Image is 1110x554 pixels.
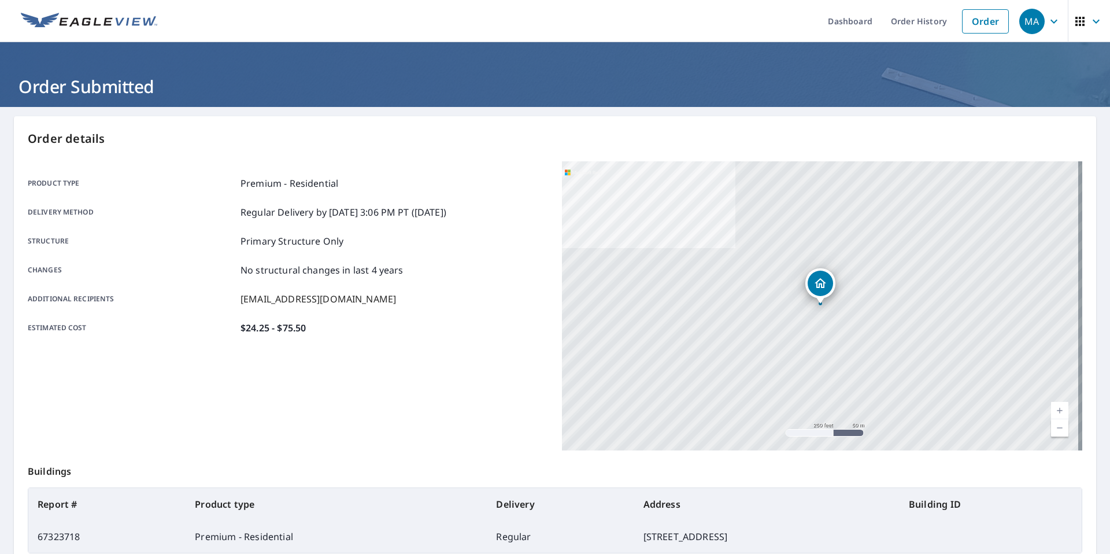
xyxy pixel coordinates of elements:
p: Regular Delivery by [DATE] 3:06 PM PT ([DATE]) [240,205,446,219]
img: EV Logo [21,13,157,30]
p: Primary Structure Only [240,234,343,248]
p: Delivery method [28,205,236,219]
p: [EMAIL_ADDRESS][DOMAIN_NAME] [240,292,396,306]
th: Product type [186,488,487,520]
p: Estimated cost [28,321,236,335]
th: Address [634,488,900,520]
th: Building ID [900,488,1082,520]
p: Order details [28,130,1082,147]
div: MA [1019,9,1045,34]
p: Premium - Residential [240,176,338,190]
td: 67323718 [28,520,186,553]
td: Premium - Residential [186,520,487,553]
div: Dropped pin, building 1, Residential property, 590 Mount Vista Dr Lynchburg, VA 24504 [805,268,835,304]
h1: Order Submitted [14,75,1096,98]
p: No structural changes in last 4 years [240,263,404,277]
td: Regular [487,520,634,553]
a: Current Level 17, Zoom In [1051,402,1068,419]
p: Product type [28,176,236,190]
p: Additional recipients [28,292,236,306]
th: Report # [28,488,186,520]
th: Delivery [487,488,634,520]
p: $24.25 - $75.50 [240,321,306,335]
p: Buildings [28,450,1082,487]
p: Structure [28,234,236,248]
td: [STREET_ADDRESS] [634,520,900,553]
a: Current Level 17, Zoom Out [1051,419,1068,437]
p: Changes [28,263,236,277]
a: Order [962,9,1009,34]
